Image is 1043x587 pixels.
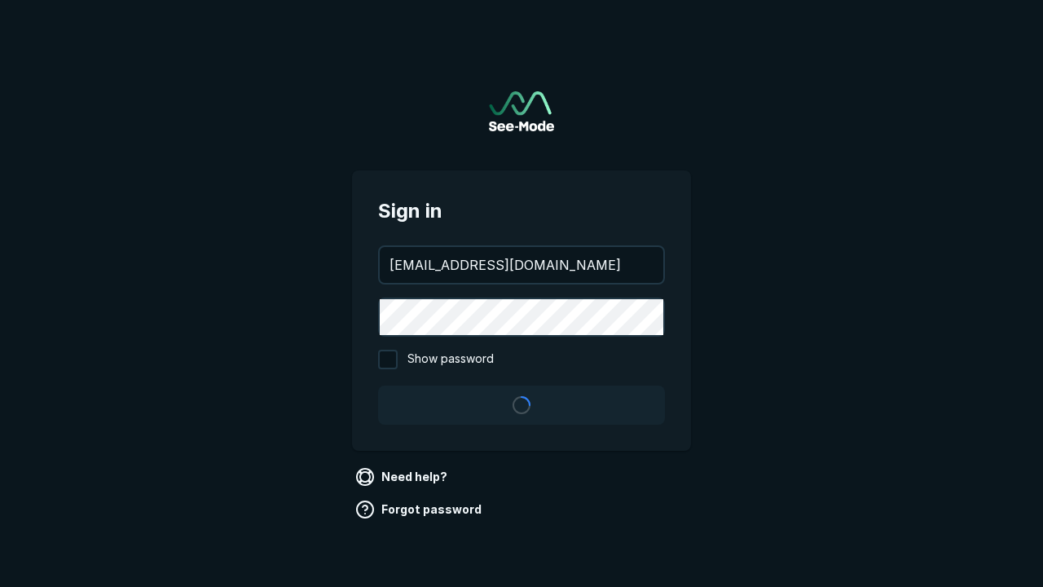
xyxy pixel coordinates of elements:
a: Go to sign in [489,91,554,131]
span: Sign in [378,196,665,226]
input: your@email.com [380,247,663,283]
span: Show password [407,350,494,369]
img: See-Mode Logo [489,91,554,131]
a: Need help? [352,464,454,490]
a: Forgot password [352,497,488,523]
